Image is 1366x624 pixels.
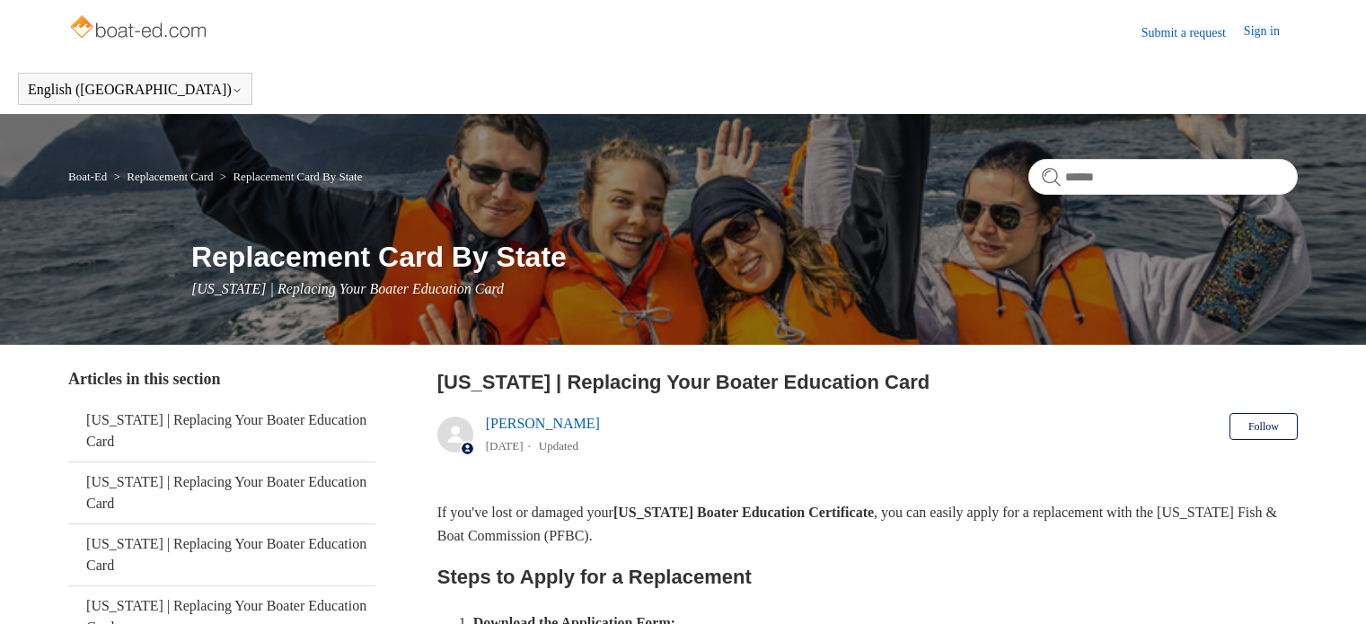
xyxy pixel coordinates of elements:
[216,170,363,183] li: Replacement Card By State
[1306,564,1353,611] div: Live chat
[437,501,1298,547] p: If you've lost or damaged your , you can easily apply for a replacement with the [US_STATE] Fish ...
[191,281,504,296] span: [US_STATE] | Replacing Your Boater Education Card
[1244,22,1298,43] a: Sign in
[68,370,220,388] span: Articles in this section
[539,439,578,453] li: Updated
[68,462,375,523] a: [US_STATE] | Replacing Your Boater Education Card
[1229,413,1298,440] button: Follow Article
[127,170,213,183] a: Replacement Card
[437,561,1298,593] h2: Steps to Apply for a Replacement
[191,235,1298,278] h1: Replacement Card By State
[1028,159,1298,195] input: Search
[68,11,211,47] img: Boat-Ed Help Center home page
[68,400,375,461] a: [US_STATE] | Replacing Your Boater Education Card
[68,524,375,585] a: [US_STATE] | Replacing Your Boater Education Card
[233,170,362,183] a: Replacement Card By State
[486,416,600,431] a: [PERSON_NAME]
[1141,23,1244,42] a: Submit a request
[110,170,216,183] li: Replacement Card
[486,439,524,453] time: 05/22/2024, 12:06
[613,505,874,520] strong: [US_STATE] Boater Education Certificate
[437,367,1298,397] h2: Pennsylvania | Replacing Your Boater Education Card
[68,170,110,183] li: Boat-Ed
[68,170,107,183] a: Boat-Ed
[28,82,242,98] button: English ([GEOGRAPHIC_DATA])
